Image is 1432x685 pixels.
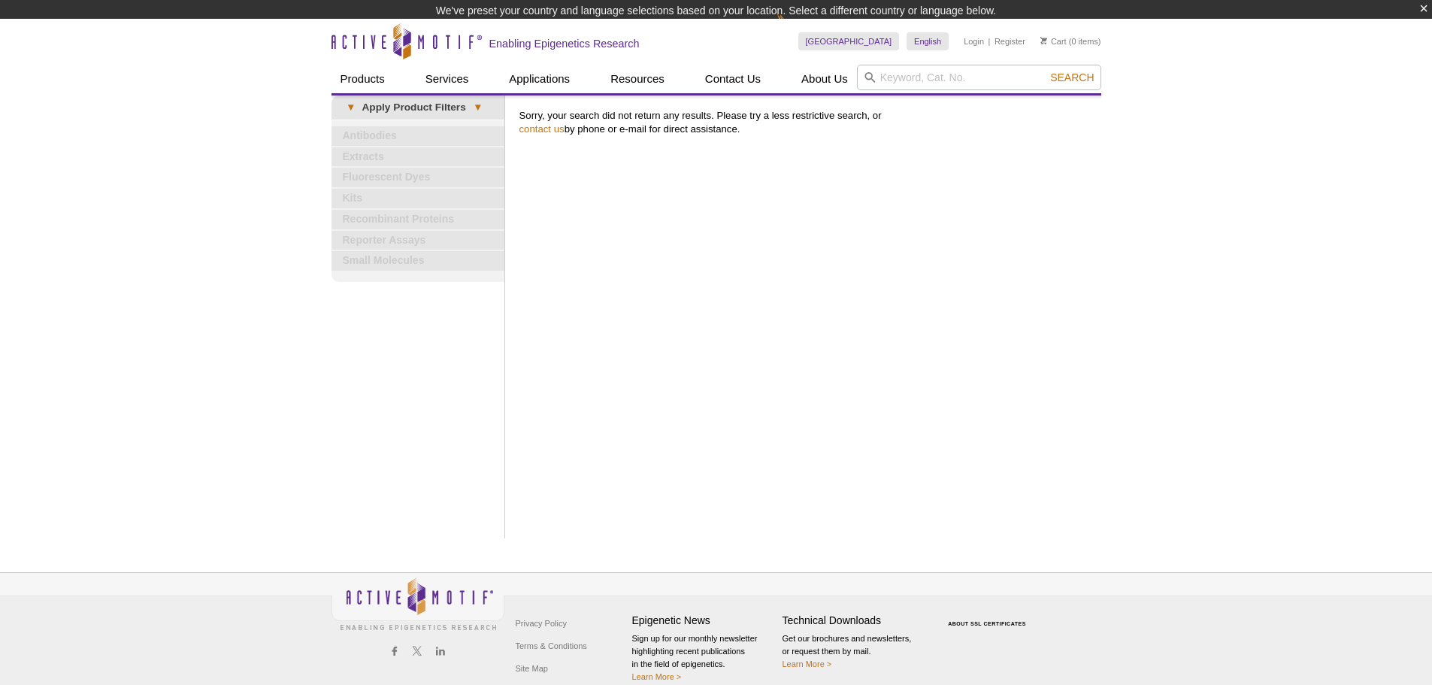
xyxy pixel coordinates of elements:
[489,37,640,50] h2: Enabling Epigenetics Research
[332,126,504,146] a: Antibodies
[948,621,1026,626] a: ABOUT SSL CERTIFICATES
[995,36,1025,47] a: Register
[512,612,571,635] a: Privacy Policy
[339,101,362,114] span: ▾
[632,632,775,683] p: Sign up for our monthly newsletter highlighting recent publications in the field of epigenetics.
[512,657,552,680] a: Site Map
[601,65,674,93] a: Resources
[1040,37,1047,44] img: Your Cart
[416,65,478,93] a: Services
[466,101,489,114] span: ▾
[332,251,504,271] a: Small Molecules
[783,632,925,671] p: Get our brochures and newsletters, or request them by mail.
[632,672,682,681] a: Learn More >
[512,635,591,657] a: Terms & Conditions
[332,210,504,229] a: Recombinant Proteins
[783,614,925,627] h4: Technical Downloads
[332,189,504,208] a: Kits
[964,36,984,47] a: Login
[332,573,504,634] img: Active Motif,
[1050,71,1094,83] span: Search
[988,32,991,50] li: |
[500,65,579,93] a: Applications
[332,65,394,93] a: Products
[696,65,770,93] a: Contact Us
[1040,32,1101,50] li: (0 items)
[907,32,949,50] a: English
[933,599,1046,632] table: Click to Verify - This site chose Symantec SSL for secure e-commerce and confidential communicati...
[777,11,816,47] img: Change Here
[857,65,1101,90] input: Keyword, Cat. No.
[332,231,504,250] a: Reporter Assays
[332,95,504,120] a: ▾Apply Product Filters▾
[519,109,1094,136] p: Sorry, your search did not return any results. Please try a less restrictive search, or by phone ...
[1046,71,1098,84] button: Search
[798,32,900,50] a: [GEOGRAPHIC_DATA]
[332,168,504,187] a: Fluorescent Dyes
[332,147,504,167] a: Extracts
[792,65,857,93] a: About Us
[632,614,775,627] h4: Epigenetic News
[519,123,565,135] a: contact us
[1040,36,1067,47] a: Cart
[783,659,832,668] a: Learn More >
